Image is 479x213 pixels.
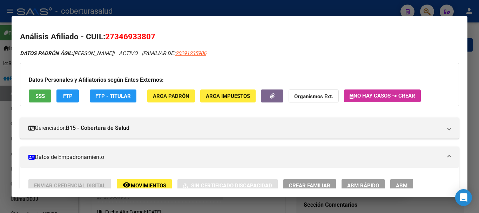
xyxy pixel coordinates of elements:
[20,31,459,43] h2: Análisis Afiliado - CUIL:
[20,147,459,168] mat-expansion-panel-header: Datos de Empadronamiento
[20,50,206,56] i: | ACTIVO |
[63,93,73,99] span: FTP
[283,179,336,192] button: Crear Familiar
[56,89,79,102] button: FTP
[105,32,155,41] span: 27346933807
[289,89,339,102] button: Organismos Ext.
[344,89,421,102] button: No hay casos -> Crear
[28,179,111,192] button: Enviar Credencial Digital
[35,93,45,99] span: SSS
[191,182,272,189] span: Sin Certificado Discapacidad
[95,93,131,99] span: FTP - Titular
[294,93,333,100] strong: Organismos Ext.
[143,50,206,56] span: FAMILIAR DE:
[200,89,256,102] button: ARCA Impuestos
[34,182,106,189] span: Enviar Credencial Digital
[66,124,129,132] strong: B15 - Cobertura de Salud
[390,179,413,192] button: ABM
[131,182,166,189] span: Movimientos
[29,89,51,102] button: SSS
[122,181,131,189] mat-icon: remove_red_eye
[396,182,407,189] span: ABM
[20,118,459,139] mat-expansion-panel-header: Gerenciador:B15 - Cobertura de Salud
[177,179,278,192] button: Sin Certificado Discapacidad
[147,89,195,102] button: ARCA Padrón
[342,179,385,192] button: ABM Rápido
[175,50,206,56] span: 20291235906
[350,93,415,99] span: No hay casos -> Crear
[455,189,472,206] div: Open Intercom Messenger
[289,182,330,189] span: Crear Familiar
[28,124,442,132] mat-panel-title: Gerenciador:
[153,93,189,99] span: ARCA Padrón
[20,50,73,56] strong: DATOS PADRÓN ÁGIL:
[206,93,250,99] span: ARCA Impuestos
[28,153,442,161] mat-panel-title: Datos de Empadronamiento
[20,50,113,56] span: [PERSON_NAME]
[347,182,379,189] span: ABM Rápido
[117,179,172,192] button: Movimientos
[90,89,136,102] button: FTP - Titular
[29,76,450,84] h3: Datos Personales y Afiliatorios según Entes Externos:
